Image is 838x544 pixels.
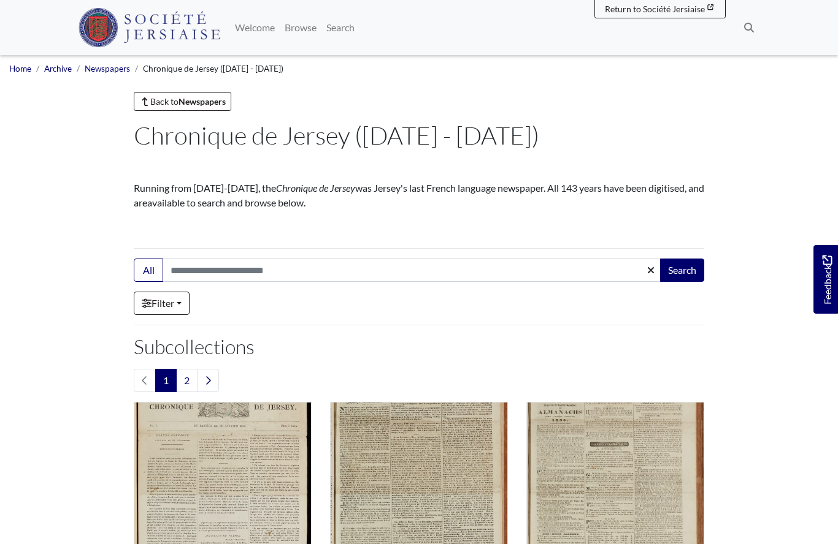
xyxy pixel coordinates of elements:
button: Search [660,259,704,282]
a: Browse [280,15,321,40]
a: Home [9,64,31,74]
h1: Chronique de Jersey ([DATE] - [DATE]) [134,121,704,150]
a: Newspapers [85,64,130,74]
a: Société Jersiaise logo [79,5,220,50]
span: Goto page 1 [155,369,177,392]
a: Next page [197,369,219,392]
a: Filter [134,292,190,315]
span: Feedback [820,255,834,304]
p: Running from [DATE]-[DATE], the was Jersey's last French language newspaper. All 143 years have b... [134,181,704,210]
em: Chronique de Jersey [276,182,355,194]
h2: Subcollections [134,335,704,358]
a: Archive [44,64,72,74]
a: Search [321,15,359,40]
span: Chronique de Jersey ([DATE] - [DATE]) [143,64,283,74]
span: Return to Société Jersiaise [605,4,705,14]
img: Société Jersiaise [79,8,220,47]
a: Back toNewspapers [134,92,231,111]
button: All [134,259,163,282]
li: Previous page [134,369,156,392]
strong: Newspapers [179,96,226,107]
input: Search this collection... [163,259,661,282]
a: Welcome [230,15,280,40]
nav: pagination [134,369,704,392]
a: Would you like to provide feedback? [813,245,838,314]
a: Goto page 2 [176,369,198,392]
